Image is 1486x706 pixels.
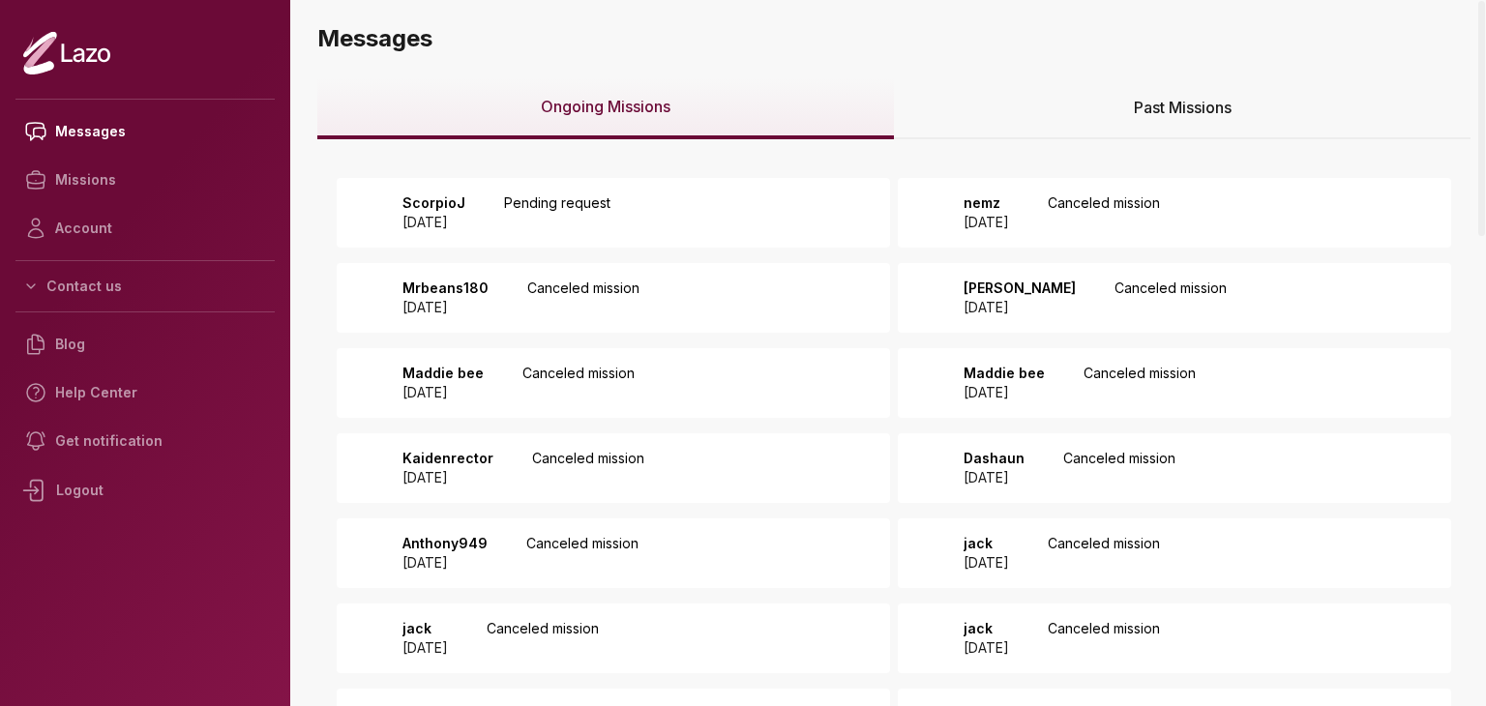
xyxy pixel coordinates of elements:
[1063,449,1175,487] p: Canceled mission
[15,269,275,304] button: Contact us
[964,534,1009,553] p: jack
[15,107,275,156] a: Messages
[487,619,599,658] p: Canceled mission
[522,364,635,402] p: Canceled mission
[504,193,610,232] p: Pending request
[402,298,489,317] p: [DATE]
[15,320,275,368] a: Blog
[402,364,484,383] p: Maddie bee
[1084,364,1196,402] p: Canceled mission
[402,553,488,573] p: [DATE]
[964,298,1076,317] p: [DATE]
[964,449,1025,468] p: Dashaun
[964,619,1009,638] p: jack
[402,193,465,213] p: ScorpioJ
[964,383,1045,402] p: [DATE]
[15,156,275,204] a: Missions
[527,279,639,317] p: Canceled mission
[15,204,275,252] a: Account
[964,213,1009,232] p: [DATE]
[1114,279,1227,317] p: Canceled mission
[402,468,493,487] p: [DATE]
[964,468,1025,487] p: [DATE]
[964,279,1076,298] p: [PERSON_NAME]
[964,364,1045,383] p: Maddie bee
[402,638,448,658] p: [DATE]
[15,465,275,515] div: Logout
[15,368,275,417] a: Help Center
[1048,534,1160,573] p: Canceled mission
[402,534,488,553] p: Anthony949
[402,383,484,402] p: [DATE]
[317,23,1471,54] h3: Messages
[964,193,1009,213] p: nemz
[402,213,465,232] p: [DATE]
[1134,96,1232,119] span: Past Missions
[1048,619,1160,658] p: Canceled mission
[964,638,1009,658] p: [DATE]
[402,449,493,468] p: Kaidenrector
[526,534,639,573] p: Canceled mission
[402,279,489,298] p: Mrbeans180
[1048,193,1160,232] p: Canceled mission
[15,417,275,465] a: Get notification
[532,449,644,487] p: Canceled mission
[541,95,670,118] span: Ongoing Missions
[964,553,1009,573] p: [DATE]
[402,619,448,638] p: jack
